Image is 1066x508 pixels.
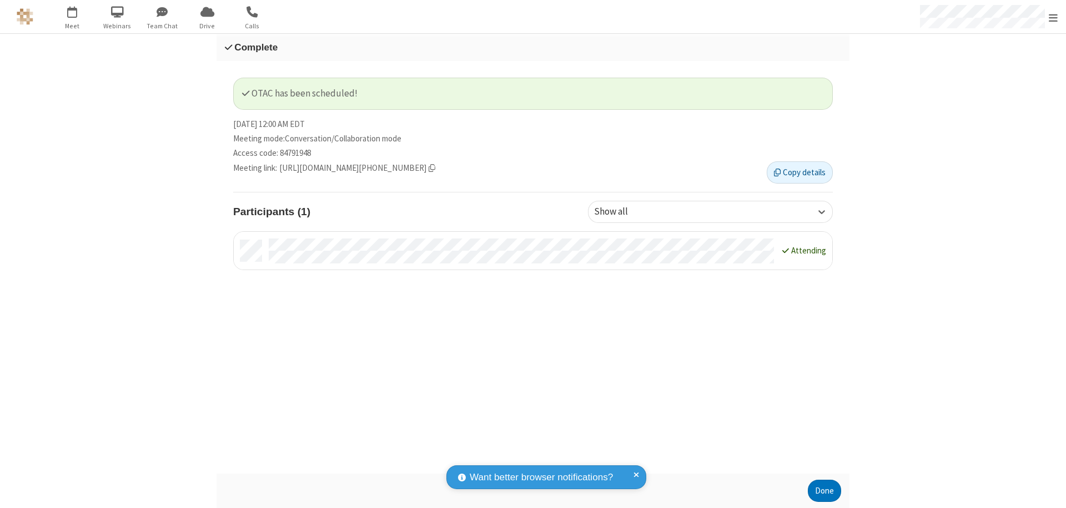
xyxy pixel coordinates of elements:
[470,470,613,485] span: Want better browser notifications?
[242,87,358,99] span: OTAC has been scheduled!
[594,205,647,219] div: Show all
[97,21,138,31] span: Webinars
[232,21,273,31] span: Calls
[225,42,841,53] h3: Complete
[142,21,183,31] span: Team Chat
[808,480,841,502] button: Done
[17,8,33,25] img: QA Selenium DO NOT DELETE OR CHANGE
[233,162,277,175] span: Meeting link :
[187,21,228,31] span: Drive
[791,245,826,256] span: Attending
[233,133,833,145] li: Meeting mode : Conversation/Collaboration mode
[52,21,93,31] span: Meet
[233,147,833,160] li: Access code: 84791948
[233,118,305,131] span: [DATE] 12:00 AM EDT
[279,162,435,175] span: Copy meeting link
[233,201,580,222] h4: Participants (1)
[767,161,833,184] button: Copy details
